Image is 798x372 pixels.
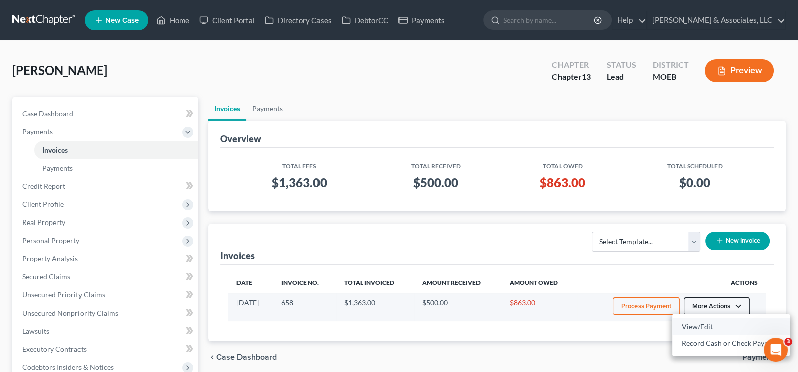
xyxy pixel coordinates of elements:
div: Invoices [220,250,255,262]
span: Case Dashboard [216,353,277,361]
span: Payments [22,127,53,136]
a: Payments [34,159,198,177]
a: Help [612,11,646,29]
button: Process Payment [613,297,680,315]
h3: $0.00 [631,175,758,191]
span: Lawsuits [22,327,49,335]
a: [PERSON_NAME] & Associates, LLC [647,11,785,29]
th: Amount Owed [502,273,577,293]
a: Payments [393,11,450,29]
span: Invoices [42,145,68,154]
a: Unsecured Nonpriority Claims [14,304,198,322]
a: Home [151,11,194,29]
input: Search by name... [503,11,595,29]
span: Personal Property [22,236,79,245]
h3: $500.00 [378,175,494,191]
th: Total Scheduled [623,156,766,171]
button: Payments chevron_right [742,353,786,361]
td: 658 [273,293,336,321]
a: Unsecured Priority Claims [14,286,198,304]
th: Amount Received [414,273,502,293]
a: DebtorCC [337,11,393,29]
a: View/Edit [672,318,790,335]
span: Executory Contracts [22,345,87,353]
div: Chapter [552,59,591,71]
th: Total Fees [228,156,371,171]
span: Unsecured Nonpriority Claims [22,309,118,317]
a: Credit Report [14,177,198,195]
th: Total Owed [502,156,624,171]
button: chevron_left Case Dashboard [208,353,277,361]
td: $1,363.00 [336,293,414,321]
span: 13 [582,71,591,81]
div: MOEB [653,71,689,83]
span: Payments [742,353,778,361]
div: Lead [607,71,636,83]
a: Record Cash or Check Payment [672,335,790,352]
th: Date [228,273,273,293]
span: Payments [42,164,73,172]
i: chevron_left [208,353,216,361]
span: Secured Claims [22,272,70,281]
a: Client Portal [194,11,260,29]
a: Executory Contracts [14,340,198,358]
td: $500.00 [414,293,502,321]
th: Actions [577,273,766,293]
a: Property Analysis [14,250,198,268]
th: Invoice No. [273,273,336,293]
a: Lawsuits [14,322,198,340]
a: Payments [246,97,289,121]
a: Secured Claims [14,268,198,286]
span: Client Profile [22,200,64,208]
div: Overview [220,133,261,145]
a: Case Dashboard [14,105,198,123]
span: Codebtors Insiders & Notices [22,363,114,371]
div: Chapter [552,71,591,83]
div: More Actions [672,314,790,356]
iframe: Intercom live chat [764,338,788,362]
button: Preview [705,59,774,82]
a: Invoices [208,97,246,121]
button: More Actions [684,297,750,315]
a: Invoices [34,141,198,159]
span: Case Dashboard [22,109,73,118]
span: [PERSON_NAME] [12,63,107,78]
span: Property Analysis [22,254,78,263]
th: Total Received [370,156,502,171]
span: Credit Report [22,182,65,190]
h3: $1,363.00 [236,175,363,191]
div: District [653,59,689,71]
h3: $863.00 [510,175,616,191]
span: 3 [784,338,792,346]
td: $863.00 [502,293,577,321]
div: Status [607,59,636,71]
th: Total Invoiced [336,273,414,293]
span: Real Property [22,218,65,227]
button: New Invoice [705,232,770,250]
span: Unsecured Priority Claims [22,290,105,299]
span: New Case [105,17,139,24]
td: [DATE] [228,293,273,321]
a: Directory Cases [260,11,337,29]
